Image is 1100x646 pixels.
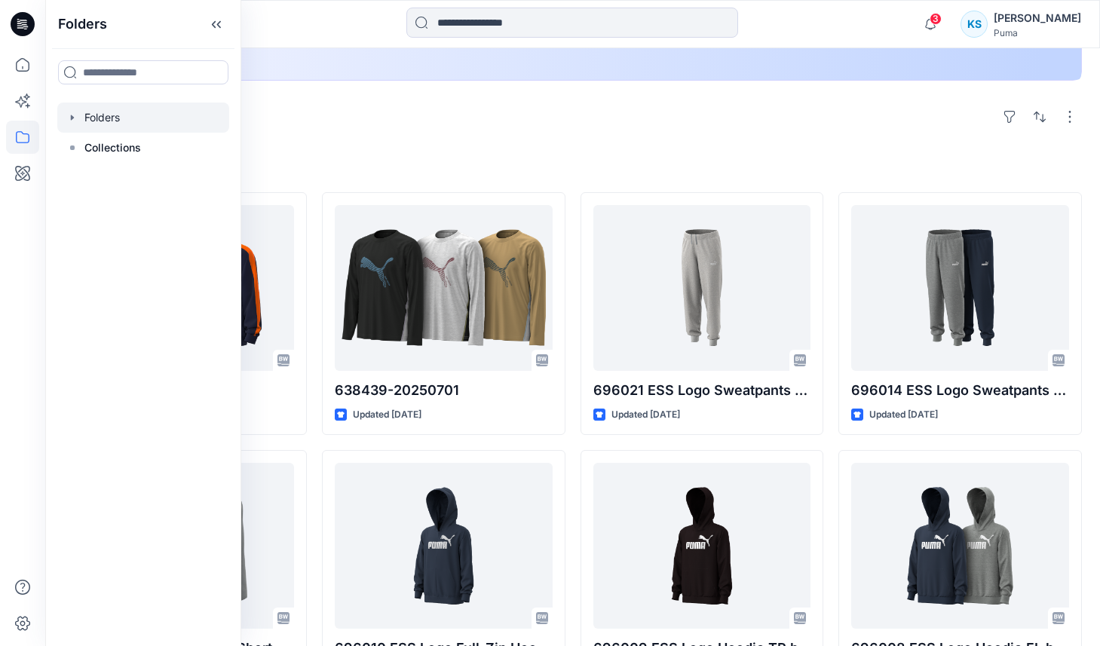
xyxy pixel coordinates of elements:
[335,205,553,371] a: 638439-20250701
[84,139,141,157] p: Collections
[593,463,811,629] a: 696009 ESS Logo Hoodie TR b
[851,380,1069,401] p: 696014 ESS Logo Sweatpants FL cl b
[353,407,421,423] p: Updated [DATE]
[930,13,942,25] span: 3
[593,205,811,371] a: 696021 ESS Logo Sweatpants FL cl g
[961,11,988,38] div: KS
[63,159,1082,177] h4: Styles
[851,463,1069,629] a: 696008 ESS Logo Hoodie FL b
[335,380,553,401] p: 638439-20250701
[593,380,811,401] p: 696021 ESS Logo Sweatpants FL cl g
[851,205,1069,371] a: 696014 ESS Logo Sweatpants FL cl b
[335,463,553,629] a: 696010 ESS Logo Full-Zip Hoodie FL b
[611,407,680,423] p: Updated [DATE]
[869,407,938,423] p: Updated [DATE]
[994,9,1081,27] div: [PERSON_NAME]
[994,27,1081,38] div: Puma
